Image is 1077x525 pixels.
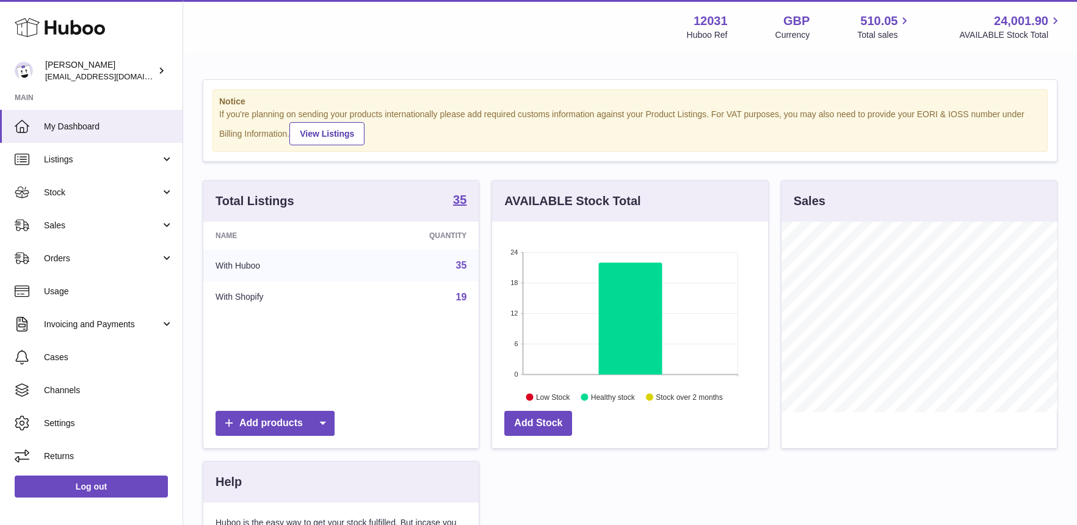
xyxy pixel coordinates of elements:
span: [EMAIL_ADDRESS][DOMAIN_NAME] [45,71,179,81]
a: 35 [453,194,466,208]
a: 510.05 Total sales [857,13,912,41]
strong: Notice [219,96,1041,107]
strong: 12031 [694,13,728,29]
span: Total sales [857,29,912,41]
h3: AVAILABLE Stock Total [504,193,640,209]
text: 12 [511,310,518,317]
text: 24 [511,248,518,256]
th: Name [203,222,352,250]
div: If you're planning on sending your products internationally please add required customs informati... [219,109,1041,145]
a: 24,001.90 AVAILABLE Stock Total [959,13,1062,41]
div: [PERSON_NAME] [45,59,155,82]
strong: 35 [453,194,466,206]
span: Settings [44,418,173,429]
text: 0 [515,371,518,378]
span: Channels [44,385,173,396]
span: Sales [44,220,161,231]
text: Healthy stock [591,393,636,401]
span: AVAILABLE Stock Total [959,29,1062,41]
div: Currency [775,29,810,41]
a: Add products [216,411,335,436]
a: 19 [456,292,467,302]
span: Returns [44,451,173,462]
span: Invoicing and Payments [44,319,161,330]
span: My Dashboard [44,121,173,132]
text: Stock over 2 months [656,393,723,401]
th: Quantity [352,222,479,250]
h3: Help [216,474,242,490]
span: Usage [44,286,173,297]
h3: Sales [794,193,825,209]
span: 24,001.90 [994,13,1048,29]
a: View Listings [289,122,364,145]
span: Cases [44,352,173,363]
a: Add Stock [504,411,572,436]
span: Listings [44,154,161,165]
div: Huboo Ref [687,29,728,41]
text: 6 [515,340,518,347]
a: Log out [15,476,168,498]
text: Low Stock [536,393,570,401]
span: Orders [44,253,161,264]
span: 510.05 [860,13,897,29]
img: admin@makewellforyou.com [15,62,33,80]
span: Stock [44,187,161,198]
h3: Total Listings [216,193,294,209]
td: With Shopify [203,281,352,313]
a: 35 [456,260,467,270]
strong: GBP [783,13,810,29]
td: With Huboo [203,250,352,281]
text: 18 [511,279,518,286]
